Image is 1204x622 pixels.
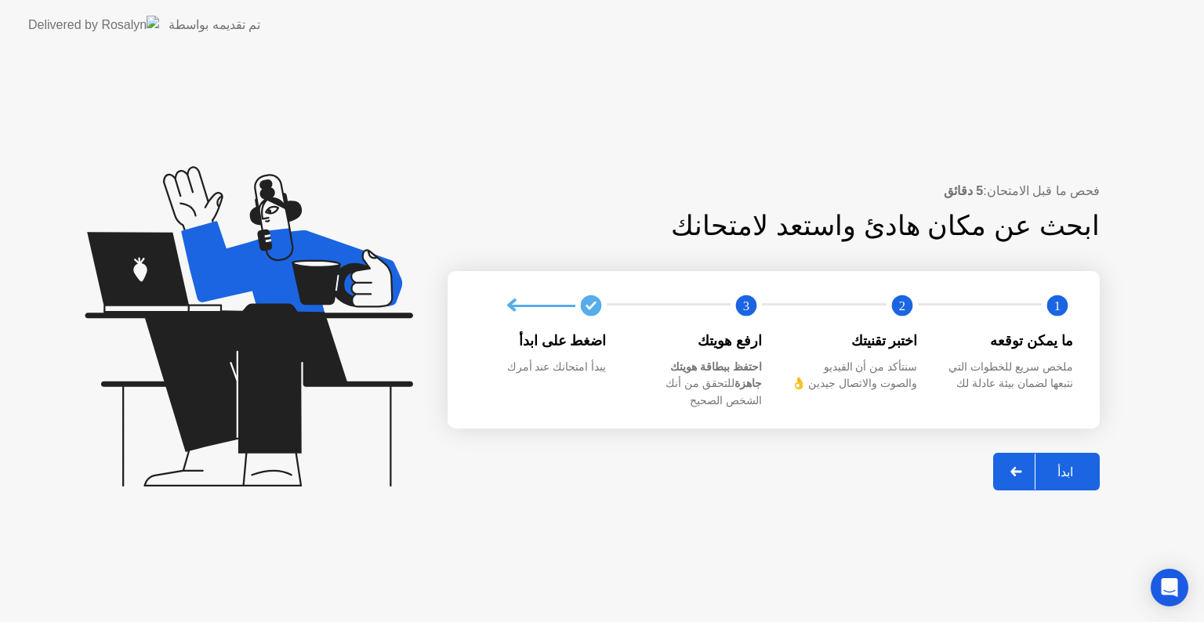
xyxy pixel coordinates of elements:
[898,298,905,313] text: 2
[448,182,1100,201] div: فحص ما قبل الامتحان:
[476,331,607,351] div: اضغط على ابدأ
[1035,465,1095,479] div: ابدأ
[943,331,1074,351] div: ما يمكن توقعه
[632,331,763,351] div: ارفع هويتك
[169,16,260,34] div: تم تقديمه بواسطة
[993,453,1100,490] button: ابدأ
[743,298,749,313] text: 3
[1054,298,1061,313] text: 1
[1151,569,1188,606] div: Open Intercom Messenger
[28,16,159,34] img: Delivered by Rosalyn
[548,205,1101,247] div: ابحث عن مكان هادئ واستعد لامتحانك
[787,359,918,392] div: سنتأكد من أن الفيديو والصوت والاتصال جيدين 👌
[944,184,983,197] b: 5 دقائق
[632,359,763,410] div: للتحقق من أنك الشخص الصحيح
[476,359,607,376] div: يبدأ امتحانك عند أمرك
[670,360,762,390] b: احتفظ ببطاقة هويتك جاهزة
[787,331,918,351] div: اختبر تقنيتك
[943,359,1074,392] div: ملخص سريع للخطوات التي نتبعها لضمان بيئة عادلة لك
